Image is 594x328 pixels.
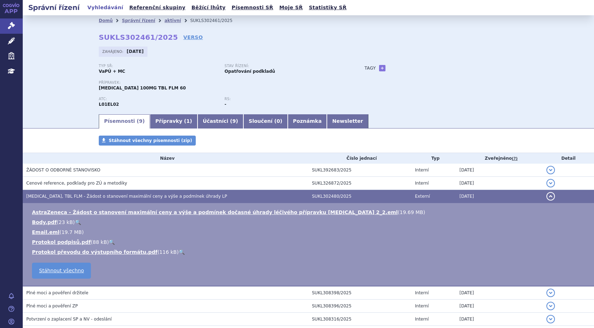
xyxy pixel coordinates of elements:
[99,64,217,68] p: Typ SŘ:
[546,179,555,187] button: detail
[546,302,555,310] button: detail
[546,166,555,174] button: detail
[229,3,275,12] a: Písemnosti SŘ
[456,177,543,190] td: [DATE]
[99,97,217,101] p: ATC:
[364,64,376,72] h3: Tagy
[415,304,429,308] span: Interní
[225,97,343,101] p: RS:
[32,219,587,226] li: ( )
[543,153,594,164] th: Detail
[122,18,155,23] a: Správní řízení
[32,219,57,225] a: Body.pdf
[32,239,587,246] li: ( )
[26,181,127,186] span: Cenové reference, podklady pro ZÚ a metodiky
[277,3,305,12] a: Moje SŘ
[415,168,429,173] span: Interní
[85,3,125,12] a: Vyhledávání
[225,69,275,74] strong: Opatřování podkladů
[225,64,343,68] p: Stav řízení:
[512,156,518,161] abbr: (?)
[32,209,587,216] li: ( )
[150,114,197,129] a: Přípravky (1)
[164,18,181,23] a: aktivní
[190,15,242,26] li: SUKLS302461/2025
[26,194,227,199] span: CALQUENCE, TBL FLM - Žádost o stanovení maximální ceny a výše a podmínek úhrady LP
[99,114,150,129] a: Písemnosti (9)
[327,114,368,129] a: Newsletter
[415,290,429,295] span: Interní
[127,49,144,54] strong: [DATE]
[32,248,587,256] li: ( )
[456,164,543,177] td: [DATE]
[183,34,203,41] a: VERSO
[32,239,91,245] a: Protokol podpisů.pdf
[456,313,543,326] td: [DATE]
[400,209,423,215] span: 19.69 MB
[288,114,327,129] a: Poznámka
[308,164,411,177] td: SUKL392683/2025
[109,138,192,143] span: Stáhnout všechny písemnosti (zip)
[456,286,543,300] td: [DATE]
[308,153,411,164] th: Číslo jednací
[243,114,287,129] a: Sloučení (0)
[59,219,73,225] span: 23 kB
[232,118,236,124] span: 9
[160,249,177,255] span: 116 kB
[102,49,125,54] span: Zahájeno:
[415,317,429,322] span: Interní
[308,286,411,300] td: SUKL308398/2025
[75,219,81,225] a: 🔍
[189,3,228,12] a: Běžící lhůty
[415,181,429,186] span: Interní
[99,136,196,146] a: Stáhnout všechny písemnosti (zip)
[99,18,113,23] a: Domů
[32,229,59,235] a: Email.eml
[32,249,157,255] a: Protokol převodu do výstupního formátu.pdf
[26,290,88,295] span: Plné moci a pověření držitele
[61,229,82,235] span: 19.7 MB
[179,249,185,255] a: 🔍
[23,2,85,12] h2: Správní řízení
[26,168,100,173] span: ŽÁDOST O ODBORNÉ STANOVISKO
[276,118,280,124] span: 0
[411,153,456,164] th: Typ
[187,118,190,124] span: 1
[139,118,142,124] span: 9
[99,81,350,85] p: Přípravek:
[32,263,91,279] a: Stáhnout všechno
[99,86,186,91] span: [MEDICAL_DATA] 100MG TBL FLM 60
[456,300,543,313] td: [DATE]
[109,239,115,245] a: 🔍
[93,239,107,245] span: 88 kB
[225,102,226,107] strong: -
[415,194,430,199] span: Externí
[99,102,119,107] strong: AKALABRUTINIB
[307,3,349,12] a: Statistiky SŘ
[546,192,555,201] button: detail
[26,304,78,308] span: Plné moci a pověření ZP
[456,153,543,164] th: Zveřejněno
[379,65,385,71] a: +
[32,229,587,236] li: ( )
[99,33,178,42] strong: SUKLS302461/2025
[23,153,308,164] th: Název
[546,315,555,323] button: detail
[308,190,411,203] td: SUKL302480/2025
[32,209,398,215] a: AstraZeneca - Žádost o stanovení maximální ceny a výše a podmínek dočasné úhrady léčivého příprav...
[198,114,243,129] a: Účastníci (9)
[26,317,112,322] span: Potvrzení o zaplacení SP a NV - odeslání
[308,300,411,313] td: SUKL308396/2025
[308,313,411,326] td: SUKL308316/2025
[308,177,411,190] td: SUKL326872/2025
[127,3,188,12] a: Referenční skupiny
[99,69,125,74] strong: VaPÚ + MC
[546,289,555,297] button: detail
[456,190,543,203] td: [DATE]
